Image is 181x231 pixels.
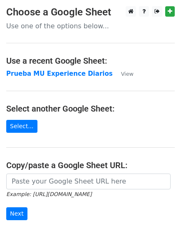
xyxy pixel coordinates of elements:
h4: Select another Google Sheet: [6,104,175,114]
a: View [113,70,134,77]
a: Prueba MU Experience Diarios [6,70,113,77]
h4: Use a recent Google Sheet: [6,56,175,66]
a: Select... [6,120,37,133]
h3: Choose a Google Sheet [6,6,175,18]
input: Next [6,207,27,220]
input: Paste your Google Sheet URL here [6,174,171,189]
h4: Copy/paste a Google Sheet URL: [6,160,175,170]
small: View [121,71,134,77]
small: Example: [URL][DOMAIN_NAME] [6,191,92,197]
p: Use one of the options below... [6,22,175,30]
